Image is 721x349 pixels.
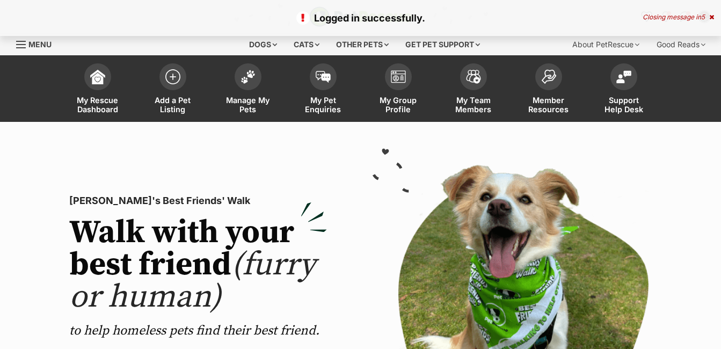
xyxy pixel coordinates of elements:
a: Menu [16,34,59,53]
span: (furry or human) [69,245,316,317]
p: [PERSON_NAME]'s Best Friends' Walk [69,193,327,208]
img: add-pet-listing-icon-0afa8454b4691262ce3f59096e99ab1cd57d4a30225e0717b998d2c9b9846f56.svg [165,69,180,84]
p: to help homeless pets find their best friend. [69,322,327,339]
div: Get pet support [398,34,487,55]
a: Member Resources [511,58,586,122]
span: Menu [28,40,52,49]
h2: Walk with your best friend [69,217,327,314]
img: pet-enquiries-icon-7e3ad2cf08bfb03b45e93fb7055b45f3efa6380592205ae92323e6603595dc1f.svg [316,71,331,83]
img: help-desk-icon-fdf02630f3aa405de69fd3d07c3f3aa587a6932b1a1747fa1d2bba05be0121f9.svg [616,70,631,83]
img: member-resources-icon-8e73f808a243e03378d46382f2149f9095a855e16c252ad45f914b54edf8863c.svg [541,69,556,84]
div: Dogs [242,34,285,55]
span: Support Help Desk [600,96,648,114]
img: group-profile-icon-3fa3cf56718a62981997c0bc7e787c4b2cf8bcc04b72c1350f741eb67cf2f40e.svg [391,70,406,83]
img: dashboard-icon-eb2f2d2d3e046f16d808141f083e7271f6b2e854fb5c12c21221c1fb7104beca.svg [90,69,105,84]
a: My Team Members [436,58,511,122]
span: Member Resources [525,96,573,114]
span: My Pet Enquiries [299,96,347,114]
a: Add a Pet Listing [135,58,210,122]
div: Other pets [329,34,396,55]
div: About PetRescue [565,34,647,55]
a: Manage My Pets [210,58,286,122]
a: My Group Profile [361,58,436,122]
span: My Rescue Dashboard [74,96,122,114]
img: team-members-icon-5396bd8760b3fe7c0b43da4ab00e1e3bb1a5d9ba89233759b79545d2d3fc5d0d.svg [466,70,481,84]
span: My Team Members [449,96,498,114]
a: My Rescue Dashboard [60,58,135,122]
span: My Group Profile [374,96,423,114]
span: Manage My Pets [224,96,272,114]
span: Add a Pet Listing [149,96,197,114]
div: Good Reads [649,34,713,55]
a: My Pet Enquiries [286,58,361,122]
a: Support Help Desk [586,58,661,122]
div: Cats [286,34,327,55]
img: manage-my-pets-icon-02211641906a0b7f246fdf0571729dbe1e7629f14944591b6c1af311fb30b64b.svg [241,70,256,84]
